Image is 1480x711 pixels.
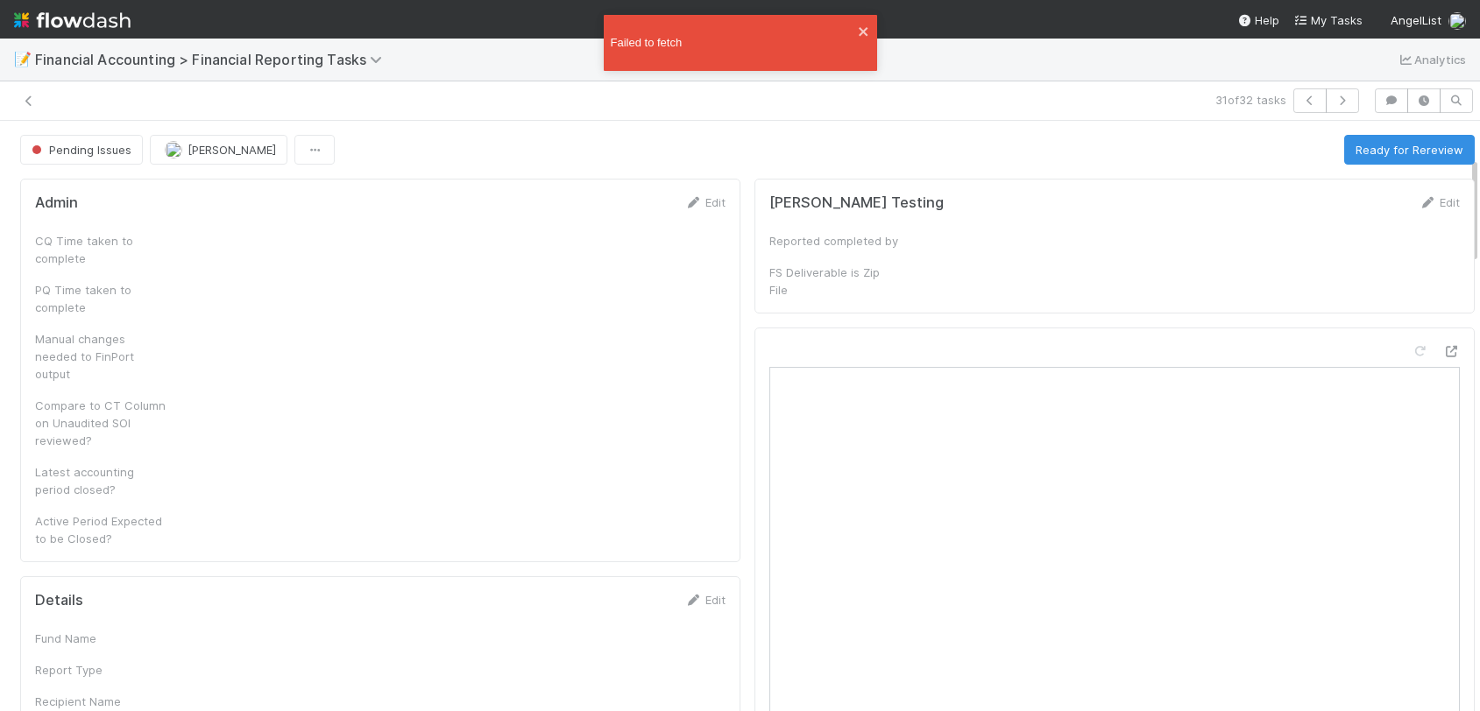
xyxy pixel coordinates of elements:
[1391,13,1441,27] span: AngelList
[35,232,166,267] div: CQ Time taken to complete
[165,141,182,158] img: avatar_c7c7de23-09de-42ad-8e02-7981c37ee075.png
[35,194,78,212] h5: Admin
[35,51,391,68] span: Financial Accounting > Financial Reporting Tasks
[35,693,166,710] div: Recipient Name
[1344,135,1475,165] button: Ready for Rereview
[1293,11,1363,29] a: My Tasks
[14,5,131,35] img: logo-inverted-e16ddd16eac7371096b0.svg
[769,194,944,212] h5: [PERSON_NAME] Testing
[1215,91,1286,109] span: 31 of 32 tasks
[150,135,287,165] button: [PERSON_NAME]
[35,630,166,647] div: Fund Name
[684,195,726,209] a: Edit
[35,463,166,498] div: Latest accounting period closed?
[14,52,32,67] span: 📝
[1448,12,1466,30] img: avatar_c7c7de23-09de-42ad-8e02-7981c37ee075.png
[1397,49,1466,70] a: Analytics
[35,512,166,547] div: Active Period Expected to be Closed?
[188,143,276,157] span: [PERSON_NAME]
[611,34,858,52] div: Failed to fetch
[769,232,901,250] div: Reported completed by
[35,661,166,679] div: Report Type
[35,281,166,316] div: PQ Time taken to complete
[1237,11,1279,29] div: Help
[1419,195,1460,209] a: Edit
[35,397,166,449] div: Compare to CT Column on Unaudited SOI reviewed?
[1293,13,1363,27] span: My Tasks
[35,330,166,383] div: Manual changes needed to FinPort output
[35,592,83,609] h5: Details
[858,22,870,39] button: close
[684,593,726,607] a: Edit
[769,264,901,299] div: FS Deliverable is Zip File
